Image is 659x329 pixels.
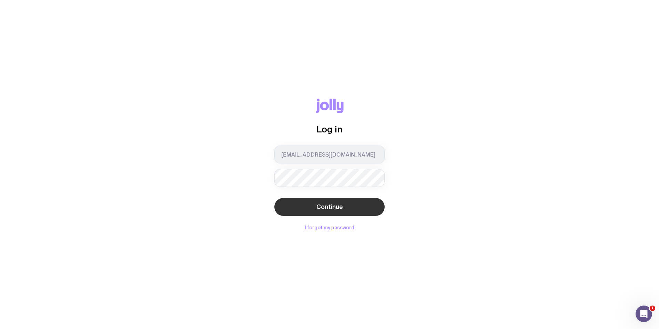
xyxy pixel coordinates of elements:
[274,198,385,216] button: Continue
[316,203,343,211] span: Continue
[636,306,652,322] iframe: Intercom live chat
[650,306,655,311] span: 1
[274,146,385,163] input: you@email.com
[316,124,343,134] span: Log in
[305,225,354,230] button: I forgot my password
